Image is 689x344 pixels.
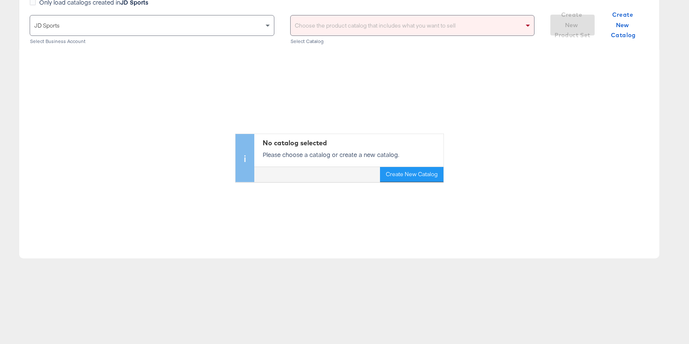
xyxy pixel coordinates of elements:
button: Create New Catalog [380,167,443,182]
div: No catalog selected [263,138,439,148]
button: Create New Catalog [601,15,646,35]
span: JD Sports [34,22,60,29]
div: Choose the product catalog that includes what you want to sell [291,15,534,35]
span: Create New Catalog [605,10,642,40]
p: Please choose a catalog or create a new catalog. [263,150,439,159]
div: Select Business Account [30,38,274,44]
div: Select Catalog [290,38,535,44]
